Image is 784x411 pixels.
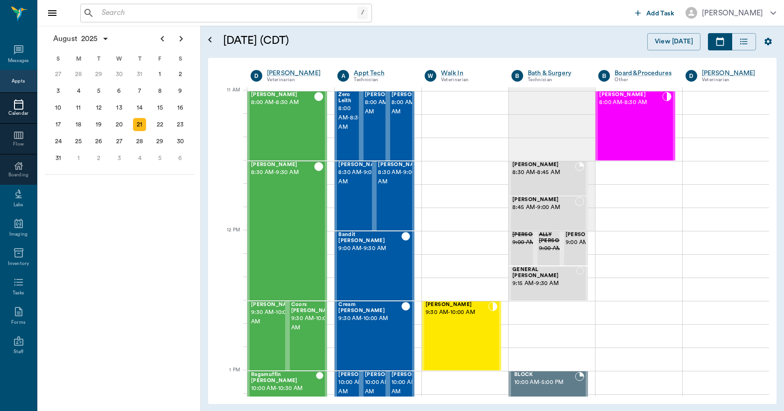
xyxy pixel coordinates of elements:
[338,162,385,168] span: [PERSON_NAME]
[702,7,763,19] div: [PERSON_NAME]
[291,302,338,314] span: Coors [PERSON_NAME]
[267,69,323,78] div: [PERSON_NAME]
[378,168,425,187] span: 8:30 AM - 9:00 AM
[338,378,385,397] span: 10:00 AM - 10:30 AM
[133,152,146,165] div: Thursday, September 4, 2025
[133,101,146,114] div: Thursday, August 14, 2025
[133,84,146,98] div: Thursday, August 7, 2025
[79,32,100,45] span: 2025
[52,135,65,148] div: Sunday, August 24, 2025
[154,84,167,98] div: Friday, August 8, 2025
[392,98,438,117] span: 8:00 AM - 8:30 AM
[599,98,662,107] span: 8:00 AM - 8:30 AM
[247,161,327,301] div: CHECKED_OUT, 8:30 AM - 9:30 AM
[267,76,323,84] div: Veterinarian
[338,244,401,253] span: 9:00 AM - 9:30 AM
[335,301,414,371] div: CHECKED_OUT, 9:30 AM - 10:00 AM
[337,70,349,82] div: A
[702,69,758,78] div: [PERSON_NAME]
[539,244,586,253] span: 9:00 AM - 9:15 AM
[566,238,612,247] span: 9:00 AM - 9:15 AM
[72,101,85,114] div: Monday, August 11, 2025
[686,70,697,82] div: D
[441,69,497,78] div: Walk In
[354,76,410,84] div: Technician
[113,84,126,98] div: Wednesday, August 6, 2025
[247,301,287,371] div: CHECKED_OUT, 9:30 AM - 10:00 AM
[338,168,385,187] span: 8:30 AM - 9:00 AM
[251,302,298,308] span: [PERSON_NAME]
[631,4,678,21] button: Add Task
[52,84,65,98] div: Sunday, August 3, 2025
[251,70,262,82] div: D
[335,161,374,231] div: CHECKED_OUT, 8:30 AM - 9:00 AM
[426,302,488,308] span: [PERSON_NAME]
[129,52,150,66] div: T
[251,384,316,393] span: 10:00 AM - 10:30 AM
[357,7,368,19] div: /
[291,314,338,333] span: 9:30 AM - 10:00 AM
[92,152,105,165] div: Tuesday, September 2, 2025
[223,33,464,48] h5: [DATE] (CDT)
[509,196,588,231] div: NOT_CONFIRMED, 8:45 AM - 9:00 AM
[365,378,412,397] span: 10:00 AM - 10:30 AM
[365,92,412,98] span: [PERSON_NAME]
[511,70,523,82] div: B
[615,76,672,84] div: Other
[702,76,758,84] div: Veterinarian
[72,84,85,98] div: Monday, August 4, 2025
[247,91,327,161] div: CHECKED_OUT, 8:00 AM - 8:30 AM
[113,68,126,81] div: Wednesday, July 30, 2025
[598,70,610,82] div: B
[174,135,187,148] div: Saturday, August 30, 2025
[528,69,584,78] div: Bath & Surgery
[11,319,25,326] div: Forms
[8,260,29,267] div: Inventory
[535,231,562,266] div: CANCELED, 9:00 AM - 9:15 AM
[72,135,85,148] div: Monday, August 25, 2025
[678,4,784,21] button: [PERSON_NAME]
[174,118,187,131] div: Saturday, August 23, 2025
[170,52,190,66] div: S
[113,135,126,148] div: Wednesday, August 27, 2025
[154,101,167,114] div: Friday, August 15, 2025
[14,348,23,355] div: Staff
[172,29,190,48] button: Next page
[72,152,85,165] div: Monday, September 1, 2025
[514,372,575,378] span: BLOCK
[338,232,401,244] span: Bandit [PERSON_NAME]
[154,118,167,131] div: Friday, August 22, 2025
[512,162,575,168] span: [PERSON_NAME]
[98,7,357,20] input: Search
[133,68,146,81] div: Thursday, July 31, 2025
[51,32,79,45] span: August
[52,68,65,81] div: Sunday, July 27, 2025
[133,118,146,131] div: Today, Thursday, August 21, 2025
[69,52,89,66] div: M
[647,33,700,50] button: View [DATE]
[154,152,167,165] div: Friday, September 5, 2025
[566,232,612,238] span: [PERSON_NAME]
[8,57,29,64] div: Messages
[338,314,401,323] span: 9:30 AM - 10:00 AM
[392,92,438,98] span: [PERSON_NAME]
[422,301,501,371] div: CHECKED_IN, 9:30 AM - 10:00 AM
[109,52,130,66] div: W
[426,308,488,317] span: 9:30 AM - 10:00 AM
[48,52,69,66] div: S
[133,135,146,148] div: Thursday, August 28, 2025
[388,91,414,161] div: CHECKED_OUT, 8:00 AM - 8:30 AM
[216,365,240,389] div: 1 PM
[72,68,85,81] div: Monday, July 28, 2025
[89,52,109,66] div: T
[354,69,410,78] a: Appt Tech
[174,152,187,165] div: Saturday, September 6, 2025
[49,29,114,48] button: August2025
[512,168,575,177] span: 8:30 AM - 8:45 AM
[154,68,167,81] div: Friday, August 1, 2025
[113,152,126,165] div: Wednesday, September 3, 2025
[512,279,576,288] span: 9:15 AM - 9:30 AM
[365,98,412,117] span: 8:00 AM - 8:30 AM
[509,231,535,266] div: CANCELED, 9:00 AM - 9:15 AM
